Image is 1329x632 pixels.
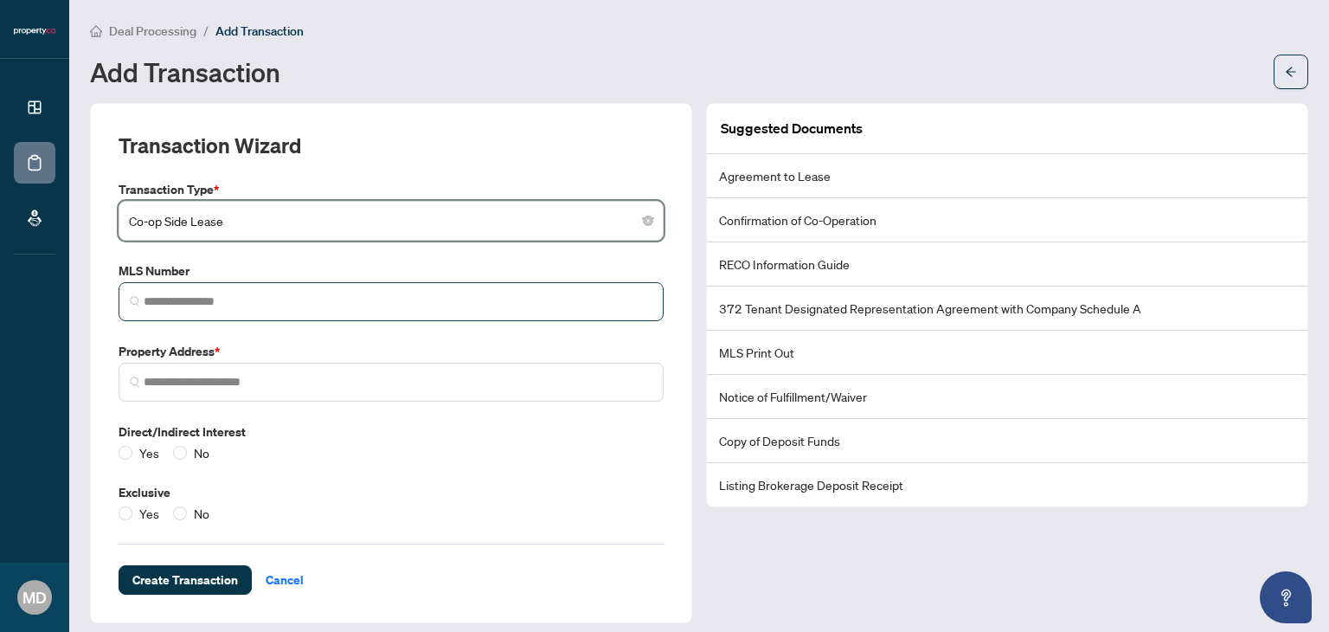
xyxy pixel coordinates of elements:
[119,180,664,199] label: Transaction Type
[707,419,1307,463] li: Copy of Deposit Funds
[119,132,301,159] h2: Transaction Wizard
[119,342,664,361] label: Property Address
[187,504,216,523] span: No
[707,463,1307,506] li: Listing Brokerage Deposit Receipt
[132,566,238,594] span: Create Transaction
[132,504,166,523] span: Yes
[129,204,653,237] span: Co-op Side Lease
[119,483,664,502] label: Exclusive
[707,287,1307,331] li: 372 Tenant Designated Representation Agreement with Company Schedule A
[721,118,863,139] article: Suggested Documents
[1260,571,1312,623] button: Open asap
[707,331,1307,375] li: MLS Print Out
[707,375,1307,419] li: Notice of Fulfillment/Waiver
[90,25,102,37] span: home
[14,26,55,36] img: logo
[643,216,653,226] span: close-circle
[266,566,304,594] span: Cancel
[187,443,216,462] span: No
[252,565,318,595] button: Cancel
[203,21,209,41] li: /
[707,242,1307,287] li: RECO Information Guide
[707,198,1307,242] li: Confirmation of Co-Operation
[130,296,140,306] img: search_icon
[132,443,166,462] span: Yes
[119,422,664,442] label: Direct/Indirect Interest
[215,23,304,39] span: Add Transaction
[22,585,47,609] span: MD
[130,377,140,387] img: search_icon
[119,261,664,281] label: MLS Number
[119,565,252,595] button: Create Transaction
[1285,66,1297,78] span: arrow-left
[707,154,1307,198] li: Agreement to Lease
[109,23,196,39] span: Deal Processing
[90,58,280,86] h1: Add Transaction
